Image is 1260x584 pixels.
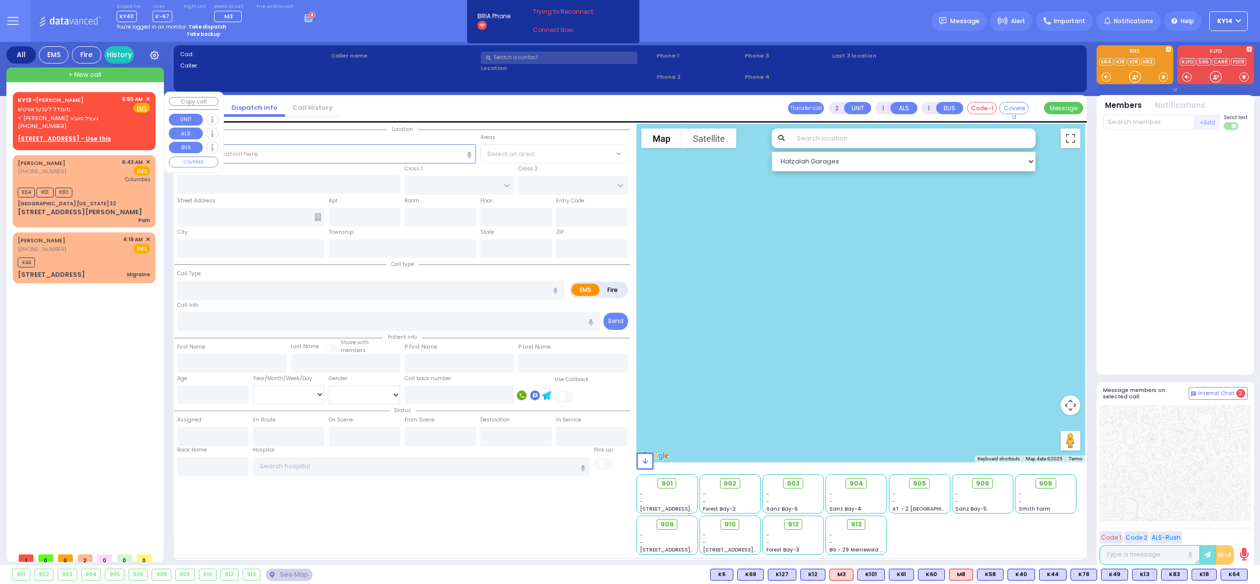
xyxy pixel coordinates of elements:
[329,416,353,424] label: On Scene
[844,102,871,114] button: UNIT
[133,244,150,254] span: EMS
[1103,387,1189,400] h5: Message members on selected call
[123,236,143,243] span: 4:19 AM
[661,479,673,488] span: 901
[1044,102,1083,114] button: Message
[405,416,435,424] label: From Scene
[533,26,611,34] a: Connect Now
[857,569,885,581] div: K101
[122,159,143,166] span: 6:43 AM
[556,228,564,236] label: ZIP
[745,52,829,60] span: Phone 3
[703,531,706,539] span: -
[955,490,958,498] span: -
[137,105,147,112] u: EMS
[177,375,187,383] label: Age
[766,498,769,505] span: -
[487,149,535,159] span: Select an area
[13,569,30,580] div: 901
[199,569,217,580] div: 910
[639,450,671,462] img: Google
[1198,390,1234,397] span: Internal Chat
[38,554,53,562] span: 0
[639,450,671,462] a: Open this area in Google Maps (opens a new window)
[955,505,987,513] span: Sanz Bay-5
[768,569,796,581] div: K127
[1100,531,1123,544] button: Code 1
[180,50,327,59] label: Cad:
[189,23,226,31] strong: Take dispatch
[518,343,551,351] label: P Last Name
[950,16,979,26] span: Message
[18,122,66,130] span: [PHONE_NUMBER]
[1212,58,1230,65] a: CAR6
[829,569,853,581] div: M3
[177,144,476,163] input: Search location here
[117,4,141,10] label: Dispatcher
[331,52,478,60] label: Caller name
[790,129,1036,148] input: Search location
[850,479,863,488] span: 904
[1177,49,1254,56] label: KJFD
[787,479,800,488] span: 903
[480,416,510,424] label: Destination
[851,519,862,529] span: 913
[939,17,946,25] img: message.svg
[153,4,172,10] label: Lines
[214,4,245,10] label: Medic on call
[224,12,233,20] span: M3
[122,96,143,103] span: 6:55 AM
[710,569,733,581] div: BLS
[829,539,832,546] span: -
[1155,100,1205,111] button: Notifications
[889,569,914,581] div: K61
[329,197,338,205] label: Apt
[341,339,369,346] small: Share with
[129,569,148,580] div: 906
[1105,100,1142,111] button: Members
[556,197,584,205] label: Entry Code
[766,490,769,498] span: -
[599,284,627,296] label: Fire
[405,197,419,205] label: Room
[661,519,674,529] span: 909
[1039,479,1052,488] span: 908
[657,73,741,81] span: Phone 2
[1061,395,1080,415] button: Map camera controls
[640,505,733,513] span: [STREET_ADDRESS][PERSON_NAME]
[1019,490,1022,498] span: -
[138,217,150,224] div: Pain
[18,134,111,143] u: [STREET_ADDRESS] - Use this
[594,446,613,454] label: Pick up
[169,114,203,126] button: UNIT
[1008,569,1035,581] div: K40
[1221,569,1248,581] div: K64
[177,301,198,309] label: Call Info
[137,554,152,562] span: 0
[999,102,1029,114] button: Covered
[341,347,366,354] span: members
[1019,505,1050,513] span: Smith Farm
[18,188,35,197] span: K64
[18,167,66,175] span: [PHONE_NUMBER]
[1039,569,1067,581] div: K44
[36,188,54,197] span: K13
[556,416,581,424] label: In Service
[766,531,769,539] span: -
[555,376,589,384] label: Use Callback
[1101,569,1128,581] div: BLS
[224,103,285,112] a: Dispatch info
[187,31,220,38] strong: Take backup
[703,498,706,505] span: -
[125,176,150,183] span: Columbia
[477,12,510,21] span: BRIA Phone
[18,96,36,104] span: KY13 -
[892,490,895,498] span: -
[405,165,422,173] label: Cross 1
[832,52,956,60] label: Last 3 location
[889,569,914,581] div: BLS
[1061,129,1080,148] button: Toggle fullscreen view
[800,569,825,581] div: K12
[177,270,201,278] label: Call Type
[766,539,769,546] span: -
